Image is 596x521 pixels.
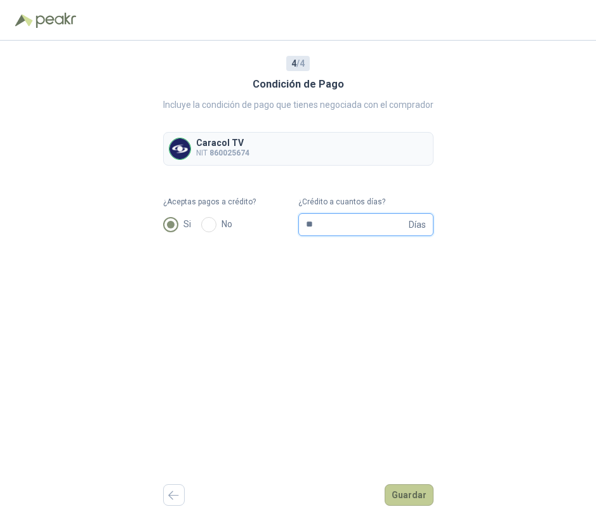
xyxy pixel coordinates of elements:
[409,214,426,235] span: Días
[298,196,434,208] label: ¿Crédito a cuantos días?
[209,148,249,157] b: 860025674
[385,484,434,506] button: Guardar
[163,98,434,112] p: Incluye la condición de pago que tienes negociada con el comprador
[15,14,33,27] img: Logo
[253,76,344,93] h3: Condición de Pago
[291,58,296,69] b: 4
[169,138,190,159] img: Company Logo
[36,13,76,28] img: Peakr
[216,217,237,231] span: No
[196,147,249,159] p: NIT
[178,217,196,231] span: Si
[196,138,249,147] p: Caracol TV
[163,196,298,208] label: ¿Aceptas pagos a crédito?
[291,56,305,70] span: / 4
